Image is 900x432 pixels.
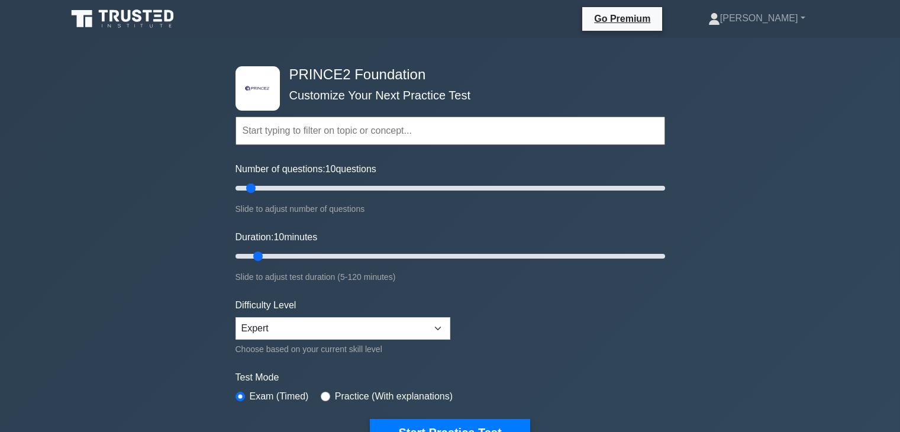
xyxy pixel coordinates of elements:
[236,370,665,385] label: Test Mode
[680,7,834,30] a: [PERSON_NAME]
[250,389,309,404] label: Exam (Timed)
[285,66,607,83] h4: PRINCE2 Foundation
[325,164,336,174] span: 10
[236,342,450,356] div: Choose based on your current skill level
[236,202,665,216] div: Slide to adjust number of questions
[236,162,376,176] label: Number of questions: questions
[273,232,284,242] span: 10
[236,230,318,244] label: Duration: minutes
[236,117,665,145] input: Start typing to filter on topic or concept...
[587,11,657,26] a: Go Premium
[236,270,665,284] div: Slide to adjust test duration (5-120 minutes)
[335,389,453,404] label: Practice (With explanations)
[236,298,296,312] label: Difficulty Level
